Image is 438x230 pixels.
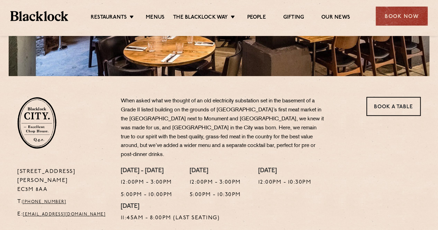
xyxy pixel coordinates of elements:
[190,191,241,200] p: 5:00pm - 10:30pm
[121,191,172,200] p: 5:00pm - 10:00pm
[17,197,110,206] p: T:
[121,97,325,159] p: When asked what we thought of an old electricity substation set in the basement of a Grade II lis...
[121,214,220,223] p: 11:45am - 8:00pm (Last Seating)
[121,203,220,211] h4: [DATE]
[366,97,421,116] a: Book a Table
[283,14,304,22] a: Gifting
[10,11,68,21] img: BL_Textured_Logo-footer-cropped.svg
[258,167,312,175] h4: [DATE]
[146,14,164,22] a: Menus
[121,178,172,187] p: 12:00pm - 3:00pm
[321,14,350,22] a: Our News
[121,167,172,175] h4: [DATE] - [DATE]
[258,178,312,187] p: 12:00pm - 10:30pm
[190,167,241,175] h4: [DATE]
[23,212,106,217] a: [EMAIL_ADDRESS][DOMAIN_NAME]
[91,14,127,22] a: Restaurants
[17,167,110,194] p: [STREET_ADDRESS][PERSON_NAME] EC3M 8AA
[17,97,56,149] img: City-stamp-default.svg
[173,14,228,22] a: The Blacklock Way
[23,200,66,204] a: [PHONE_NUMBER]
[376,7,428,26] div: Book Now
[17,210,110,219] p: E:
[247,14,266,22] a: People
[190,178,241,187] p: 12:00pm - 3:00pm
